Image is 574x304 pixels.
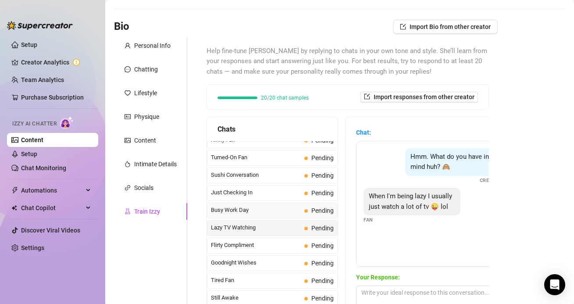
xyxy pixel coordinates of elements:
[311,190,334,197] span: Pending
[125,90,131,96] span: heart
[21,183,83,197] span: Automations
[480,177,503,184] span: Creator
[125,137,131,143] span: picture
[211,293,301,302] span: Still Awake
[211,241,301,250] span: Flirty Compliment
[21,76,64,83] a: Team Analytics
[311,225,334,232] span: Pending
[134,136,156,145] div: Content
[311,260,334,267] span: Pending
[11,187,18,194] span: thunderbolt
[11,205,17,211] img: Chat Copilot
[356,129,371,136] strong: Chat:
[364,216,373,224] span: Fan
[364,93,370,100] span: import
[544,274,565,295] div: Open Intercom Messenger
[311,137,334,144] span: Pending
[311,172,334,179] span: Pending
[261,95,309,100] span: 20/20 chat samples
[211,276,301,285] span: Tired Fan
[356,274,400,281] strong: Your Response:
[21,244,44,251] a: Settings
[134,64,158,74] div: Chatting
[125,208,131,215] span: experiment
[134,207,160,216] div: Train Izzy
[211,188,301,197] span: Just Checking In
[410,23,491,30] span: Import Bio from other creator
[410,153,489,171] span: Hmm. What do you have in mind huh? 🙈
[393,20,498,34] button: Import Bio from other creator
[21,201,83,215] span: Chat Copilot
[374,93,474,100] span: Import responses from other creator
[21,90,91,104] a: Purchase Subscription
[21,165,66,172] a: Chat Monitoring
[21,136,43,143] a: Content
[125,161,131,167] span: fire
[12,120,57,128] span: Izzy AI Chatter
[125,114,131,120] span: idcard
[114,20,129,34] h3: Bio
[211,171,301,179] span: Sushi Conversation
[134,88,157,98] div: Lifestyle
[21,227,80,234] a: Discover Viral Videos
[311,242,334,249] span: Pending
[311,154,334,161] span: Pending
[134,159,177,169] div: Intimate Details
[134,183,153,193] div: Socials
[311,277,334,284] span: Pending
[217,124,235,135] span: Chats
[211,153,301,162] span: Turned-On Fan
[211,258,301,267] span: Goodnight Wishes
[21,41,37,48] a: Setup
[360,92,478,102] button: Import responses from other creator
[21,55,91,69] a: Creator Analytics exclamation-circle
[60,116,74,129] img: AI Chatter
[134,112,159,122] div: Physique
[211,223,301,232] span: Lazy TV Watching
[125,43,131,49] span: user
[311,207,334,214] span: Pending
[7,21,73,30] img: logo-BBDzfeDw.svg
[311,295,334,302] span: Pending
[211,206,301,215] span: Busy Work Day
[125,66,131,72] span: message
[369,192,452,211] span: When I'm being lazy I usually just watch a lot of tv 😜 lol
[125,185,131,191] span: link
[134,41,171,50] div: Personal Info
[207,46,489,77] span: Help fine-tune [PERSON_NAME] by replying to chats in your own tone and style. She’ll learn from y...
[400,24,406,30] span: import
[21,150,37,157] a: Setup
